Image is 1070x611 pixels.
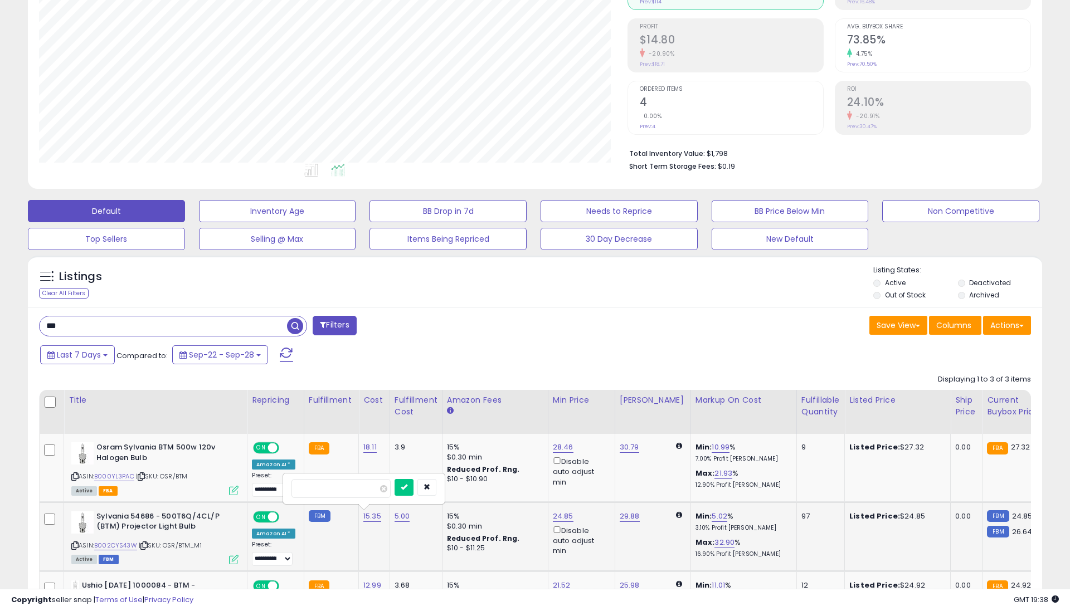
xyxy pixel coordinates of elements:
[620,511,640,522] a: 29.88
[885,278,906,287] label: Active
[849,442,942,452] div: $27.32
[987,394,1044,418] div: Current Buybox Price
[801,394,840,418] div: Fulfillable Quantity
[849,394,946,406] div: Listed Price
[252,529,295,539] div: Amazon AI *
[712,228,869,250] button: New Default
[189,349,254,360] span: Sep-22 - Sep-28
[695,481,788,489] p: 12.90% Profit [PERSON_NAME]
[1012,511,1033,521] span: 24.85
[363,442,377,453] a: 18.11
[39,288,89,299] div: Clear All Filters
[676,442,682,449] i: Calculated using Dynamic Max Price.
[553,524,606,556] div: Disable auto adjust min
[40,345,115,364] button: Last 7 Days
[695,511,712,521] b: Min:
[852,112,880,120] small: -20.91%
[695,550,788,558] p: 16.90% Profit [PERSON_NAME]
[69,394,242,406] div: Title
[695,455,788,463] p: 7.00% Profit [PERSON_NAME]
[94,472,134,481] a: B000YL3PAC
[873,265,1042,276] p: Listing States:
[983,316,1031,335] button: Actions
[645,50,675,58] small: -20.90%
[278,443,295,453] span: OFF
[395,511,410,522] a: 5.00
[629,162,716,171] b: Short Term Storage Fees:
[71,442,239,494] div: ASIN:
[11,594,52,605] strong: Copyright
[199,228,356,250] button: Selling @ Max
[1011,442,1030,452] span: 27.32
[252,394,299,406] div: Repricing
[695,537,715,548] b: Max:
[116,350,168,361] span: Compared to:
[629,146,1023,159] li: $1,798
[955,511,974,521] div: 0.00
[309,442,329,454] small: FBA
[801,511,836,521] div: 97
[395,442,434,452] div: 3.9
[849,511,942,521] div: $24.85
[987,510,1009,522] small: FBM
[629,149,705,158] b: Total Inventory Value:
[849,511,900,521] b: Listed Price:
[278,512,295,521] span: OFF
[252,541,295,566] div: Preset:
[395,394,437,418] div: Fulfillment Cost
[620,442,639,453] a: 30.79
[640,112,662,120] small: 0.00%
[139,541,202,550] span: | SKU: OSR/BTM_M1
[447,442,539,452] div: 15%
[852,50,873,58] small: 4.75%
[640,123,655,130] small: Prev: 4
[690,390,796,434] th: The percentage added to the cost of goods (COGS) that forms the calculator for Min & Max prices.
[11,595,193,605] div: seller snap | |
[59,269,102,285] h5: Listings
[955,442,974,452] div: 0.00
[882,200,1039,222] button: Non Competitive
[447,452,539,462] div: $0.30 min
[447,394,543,406] div: Amazon Fees
[885,290,926,300] label: Out of Stock
[847,123,877,130] small: Prev: 30.47%
[640,24,823,30] span: Profit
[94,541,137,550] a: B002CYS43W
[847,61,877,67] small: Prev: 70.50%
[99,555,119,564] span: FBM
[1014,594,1059,605] span: 2025-10-6 19:38 GMT
[369,200,527,222] button: BB Drop in 7d
[712,511,727,522] a: 5.02
[695,537,788,558] div: %
[695,394,792,406] div: Markup on Cost
[640,96,823,111] h2: 4
[57,349,101,360] span: Last 7 Days
[714,537,735,548] a: 32.90
[640,61,665,67] small: Prev: $18.71
[718,161,735,172] span: $0.19
[847,33,1030,48] h2: 73.85%
[309,394,354,406] div: Fulfillment
[712,200,869,222] button: BB Price Below Min
[801,442,836,452] div: 9
[447,521,539,531] div: $0.30 min
[695,468,788,489] div: %
[363,511,381,522] a: 15.35
[695,524,788,532] p: 3.10% Profit [PERSON_NAME]
[640,33,823,48] h2: $14.80
[309,510,330,522] small: FBM
[847,86,1030,92] span: ROI
[71,511,239,563] div: ASIN:
[71,511,94,534] img: 31-nGNJsQ9L._SL40_.jpg
[847,24,1030,30] span: Avg. Buybox Share
[620,394,686,406] div: [PERSON_NAME]
[553,455,606,487] div: Disable auto adjust min
[71,486,97,496] span: All listings currently available for purchase on Amazon
[847,96,1030,111] h2: 24.10%
[95,594,143,605] a: Terms of Use
[936,320,971,331] span: Columns
[96,511,232,535] b: Sylvania 54686 - 500T6Q/4CL/P (BTM) Projector Light Bulb
[938,374,1031,385] div: Displaying 1 to 3 of 3 items
[869,316,927,335] button: Save View
[929,316,981,335] button: Columns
